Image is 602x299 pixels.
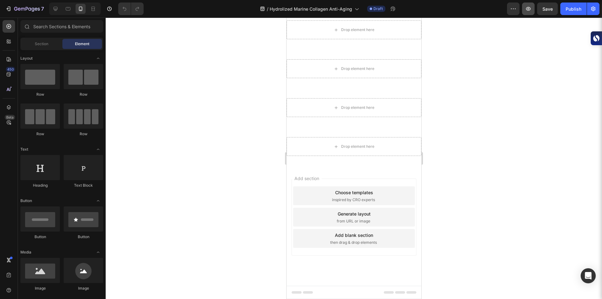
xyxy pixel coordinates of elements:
[93,247,103,257] span: Toggle open
[20,249,31,255] span: Media
[20,147,28,152] span: Text
[3,3,47,15] button: 7
[20,234,60,240] div: Button
[20,198,32,204] span: Button
[581,268,596,283] div: Open Intercom Messenger
[542,6,553,12] span: Save
[566,6,581,12] div: Publish
[93,196,103,206] span: Toggle open
[35,41,48,47] span: Section
[75,41,89,47] span: Element
[560,3,587,15] button: Publish
[287,18,421,299] iframe: Design area
[93,53,103,63] span: Toggle open
[93,144,103,154] span: Toggle open
[64,286,103,291] div: Image
[537,3,558,15] button: Save
[20,56,33,61] span: Layout
[267,6,268,12] span: /
[5,115,15,120] div: Beta
[6,67,15,72] div: 450
[20,92,60,97] div: Row
[270,6,352,12] span: Hydrolized Marine Collagen Anti-Aging
[64,92,103,97] div: Row
[64,183,103,188] div: Text Block
[20,183,60,188] div: Heading
[41,5,44,13] p: 7
[64,131,103,137] div: Row
[118,3,144,15] div: Undo/Redo
[373,6,383,12] span: Draft
[64,234,103,240] div: Button
[20,286,60,291] div: Image
[20,131,60,137] div: Row
[20,20,103,33] input: Search Sections & Elements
